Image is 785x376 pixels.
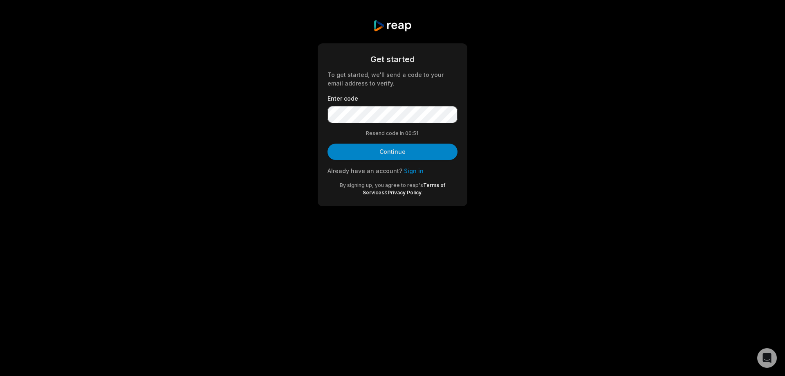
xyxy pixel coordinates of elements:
[363,182,446,196] a: Terms of Services
[404,167,424,174] a: Sign in
[413,130,419,137] span: 51
[757,348,777,368] div: Open Intercom Messenger
[327,70,458,88] div: To get started, we'll send a code to your email address to verify.
[340,182,423,188] span: By signing up, you agree to reap's
[327,94,458,103] label: Enter code
[327,53,458,65] div: Get started
[384,189,388,196] span: &
[327,130,458,137] div: Resend code in 00:
[327,144,458,160] button: Continue
[373,20,412,32] img: reap
[422,189,423,196] span: .
[327,167,402,174] span: Already have an account?
[388,189,422,196] a: Privacy Policy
